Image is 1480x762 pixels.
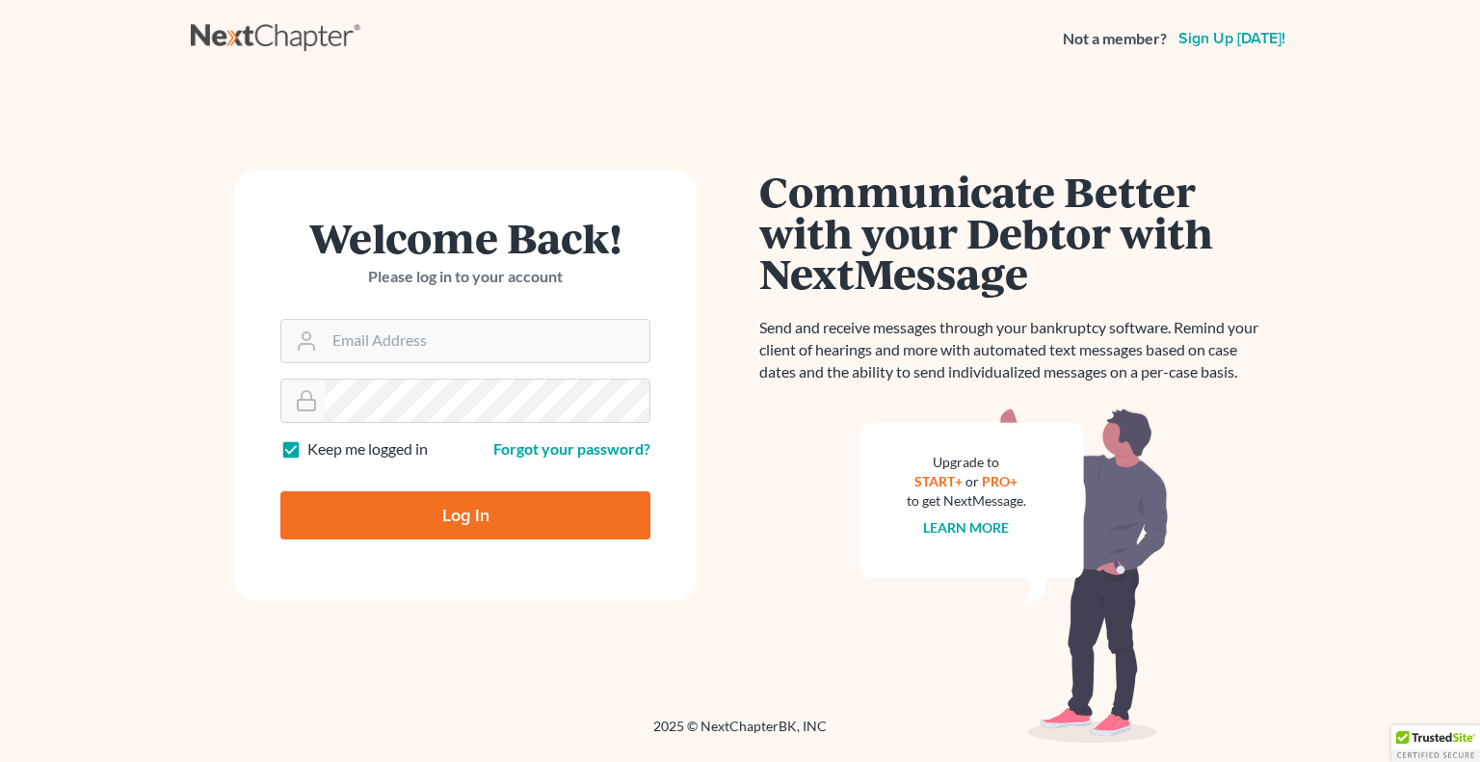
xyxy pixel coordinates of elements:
[907,491,1026,511] div: to get NextMessage.
[191,717,1289,751] div: 2025 © NextChapterBK, INC
[983,473,1018,489] a: PRO+
[1391,725,1480,762] div: TrustedSite Certified
[280,217,650,258] h1: Welcome Back!
[860,407,1169,744] img: nextmessage_bg-59042aed3d76b12b5cd301f8e5b87938c9018125f34e5fa2b7a6b67550977c72.svg
[325,320,649,362] input: Email Address
[907,453,1026,472] div: Upgrade to
[915,473,964,489] a: START+
[493,439,650,458] a: Forgot your password?
[280,491,650,539] input: Log In
[1063,28,1167,50] strong: Not a member?
[966,473,980,489] span: or
[307,438,428,460] label: Keep me logged in
[759,171,1270,294] h1: Communicate Better with your Debtor with NextMessage
[1175,31,1289,46] a: Sign up [DATE]!
[924,519,1010,536] a: Learn more
[280,266,650,288] p: Please log in to your account
[759,317,1270,383] p: Send and receive messages through your bankruptcy software. Remind your client of hearings and mo...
